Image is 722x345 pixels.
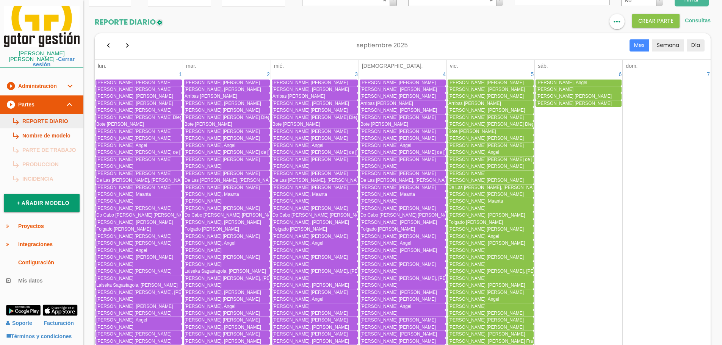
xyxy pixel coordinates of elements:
[273,164,310,169] span: [PERSON_NAME]
[448,135,534,142] a: [PERSON_NAME] [PERSON_NAME]
[185,101,261,106] span: [PERSON_NAME], [PERSON_NAME]
[448,93,534,100] a: [PERSON_NAME] [PERSON_NAME]
[272,254,358,261] a: [PERSON_NAME] [PERSON_NAME]
[360,101,413,106] span: Arribas [PERSON_NAME]
[448,226,524,232] span: [PERSON_NAME] [PERSON_NAME]
[273,212,367,218] span: Do Cabo [PERSON_NAME] [PERSON_NAME]
[184,191,270,198] a: [PERSON_NAME], Maanta
[360,108,437,113] span: [PERSON_NAME], [PERSON_NAME]
[96,164,133,169] span: [PERSON_NAME]
[184,184,270,191] a: [PERSON_NAME] [PERSON_NAME]
[184,261,270,268] a: [PERSON_NAME]
[96,178,188,183] span: De Las [PERSON_NAME], [PERSON_NAME]
[630,39,649,52] button: Mes
[448,108,525,113] span: [PERSON_NAME], [PERSON_NAME]
[96,192,151,197] span: [PERSON_NAME], Maanta
[360,234,436,239] span: [PERSON_NAME] [PERSON_NAME]
[65,77,74,95] i: expand_more
[184,107,270,114] a: [PERSON_NAME] [PERSON_NAME]
[185,87,261,92] span: [PERSON_NAME], [PERSON_NAME]
[360,80,446,86] a: [PERSON_NAME] [PERSON_NAME]
[96,136,172,141] span: [PERSON_NAME] [PERSON_NAME]
[360,192,415,197] span: [PERSON_NAME], Maanta
[360,254,398,260] span: [PERSON_NAME]
[96,261,182,268] a: [PERSON_NAME]
[448,184,534,191] a: De Las [PERSON_NAME], [PERSON_NAME]
[185,178,277,183] span: De Las [PERSON_NAME], [PERSON_NAME]
[448,143,524,148] span: [PERSON_NAME] [PERSON_NAME]
[536,100,622,107] a: [PERSON_NAME] [PERSON_NAME]
[185,129,260,134] span: [PERSON_NAME] [PERSON_NAME]
[184,240,270,247] a: [PERSON_NAME], Angel
[448,254,524,260] span: [PERSON_NAME] [PERSON_NAME]
[360,178,453,183] span: De Las [PERSON_NAME], [PERSON_NAME]
[360,93,446,100] a: [PERSON_NAME] [PERSON_NAME]
[272,261,358,268] a: [PERSON_NAME]
[442,70,446,79] a: 4
[652,39,684,52] button: Semana
[184,100,270,107] a: [PERSON_NAME], [PERSON_NAME]
[96,86,182,93] a: [PERSON_NAME] [PERSON_NAME]
[273,185,348,190] span: [PERSON_NAME] [PERSON_NAME]
[96,156,182,163] a: [PERSON_NAME] [PERSON_NAME]
[536,93,622,100] a: [PERSON_NAME] [PERSON_NAME]
[360,248,437,253] span: [PERSON_NAME], [PERSON_NAME]
[96,157,172,162] span: [PERSON_NAME] [PERSON_NAME]
[448,121,534,128] a: [PERSON_NAME] [PERSON_NAME] Diego
[185,122,232,127] span: Bote [PERSON_NAME]
[360,212,446,219] a: Do Cabo [PERSON_NAME] [PERSON_NAME]
[360,94,436,99] span: [PERSON_NAME] [PERSON_NAME]
[272,212,358,219] a: Do Cabo [PERSON_NAME] [PERSON_NAME]
[96,171,172,176] span: [PERSON_NAME] [PERSON_NAME]
[273,150,393,155] span: [PERSON_NAME] [PERSON_NAME] de [PERSON_NAME]
[185,143,235,148] span: [PERSON_NAME], Angel
[272,80,358,86] a: [PERSON_NAME] [PERSON_NAME]
[96,93,182,100] a: [PERSON_NAME], [PERSON_NAME]
[96,177,182,184] a: De Las [PERSON_NAME], [PERSON_NAME]
[360,206,436,211] span: [PERSON_NAME] [PERSON_NAME]
[272,86,358,93] a: [PERSON_NAME], [PERSON_NAME]
[96,205,182,212] a: [PERSON_NAME] [PERSON_NAME]
[6,77,15,95] i: play_circle_filled
[360,128,446,135] a: [PERSON_NAME] [PERSON_NAME]
[96,240,172,246] span: [PERSON_NAME] [PERSON_NAME]
[360,150,481,155] span: [PERSON_NAME] [PERSON_NAME] de [PERSON_NAME]
[448,129,496,134] span: Bote [PERSON_NAME]
[360,198,398,204] span: [PERSON_NAME]
[96,198,182,205] a: [PERSON_NAME]
[184,177,270,184] a: De Las [PERSON_NAME], [PERSON_NAME]
[96,163,182,170] a: [PERSON_NAME]
[96,128,182,135] a: [PERSON_NAME] [PERSON_NAME]
[96,226,151,232] span: Folgado [PERSON_NAME]
[272,107,358,114] a: [PERSON_NAME] [PERSON_NAME]
[272,128,358,135] a: [PERSON_NAME] [PERSON_NAME]
[360,142,446,149] a: [PERSON_NAME], Angel
[687,39,705,52] button: Día
[184,121,270,128] a: Bote [PERSON_NAME]
[184,233,270,240] a: [PERSON_NAME] [PERSON_NAME]
[448,171,486,176] span: [PERSON_NAME]
[536,101,612,106] span: [PERSON_NAME] [PERSON_NAME]
[96,185,172,190] span: [PERSON_NAME] [PERSON_NAME]
[185,108,260,113] span: [PERSON_NAME] [PERSON_NAME]
[178,70,183,79] a: 1
[448,114,534,121] a: [PERSON_NAME] [PERSON_NAME]
[185,234,260,239] span: [PERSON_NAME] [PERSON_NAME]
[360,247,446,254] a: [PERSON_NAME], [PERSON_NAME]
[448,94,524,99] span: [PERSON_NAME] [PERSON_NAME]
[266,70,271,79] a: 2
[12,128,19,143] i: subdirectory_arrow_right
[96,254,173,260] span: [PERSON_NAME], [PERSON_NAME]
[360,198,446,205] a: [PERSON_NAME]
[448,80,524,85] span: [PERSON_NAME] [PERSON_NAME]
[360,226,415,232] span: Folgado [PERSON_NAME]
[273,108,348,113] span: [PERSON_NAME] [PERSON_NAME]
[185,185,260,190] span: [PERSON_NAME] [PERSON_NAME]
[273,157,348,162] span: [PERSON_NAME] [PERSON_NAME]
[360,100,446,107] a: Arribas [PERSON_NAME]
[96,248,147,253] span: [PERSON_NAME], Angel
[272,142,358,149] a: [PERSON_NAME], Angel
[448,177,534,184] a: [PERSON_NAME] [PERSON_NAME]
[184,114,270,121] a: [PERSON_NAME] [PERSON_NAME] Diego
[448,220,503,225] span: Folgado [PERSON_NAME]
